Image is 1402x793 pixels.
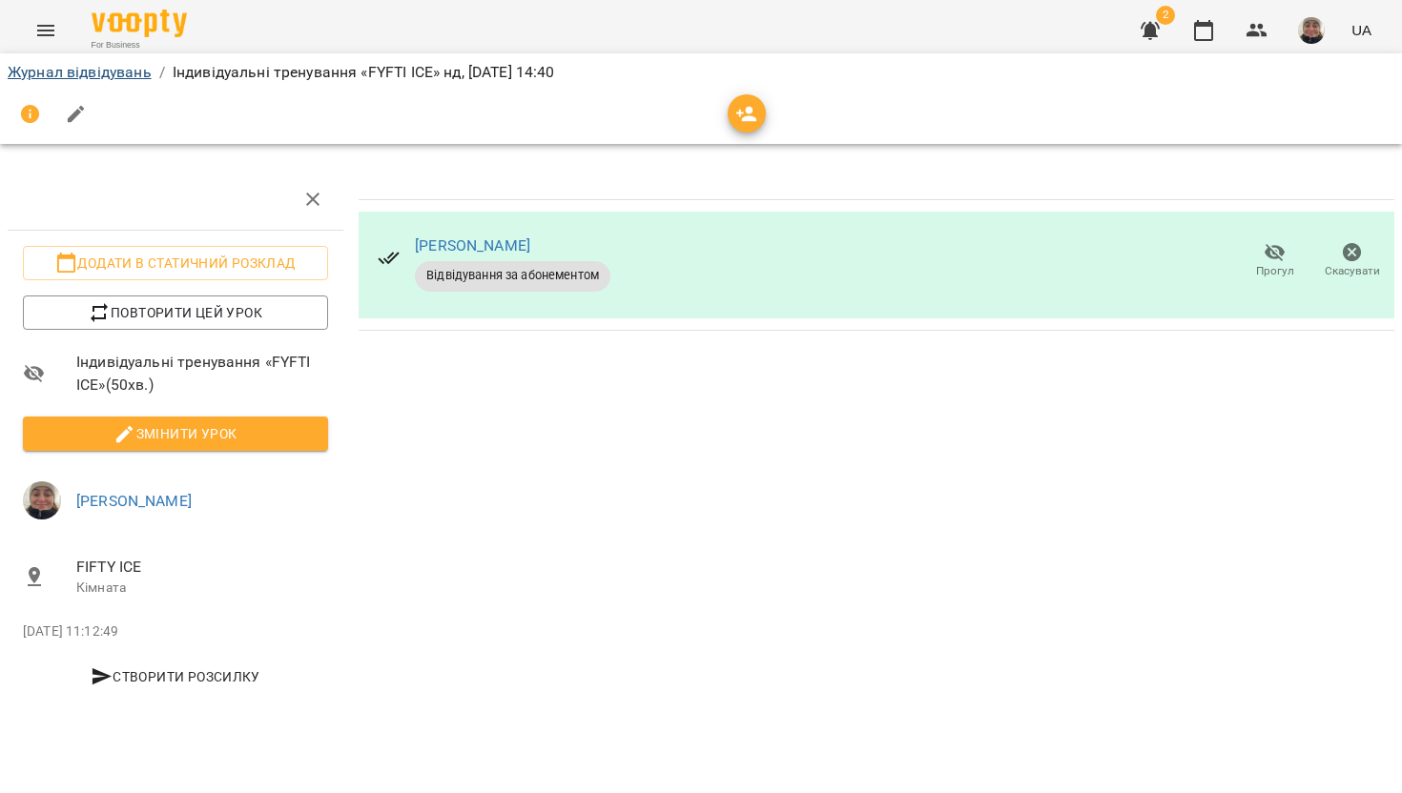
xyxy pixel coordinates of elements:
li: / [159,61,165,84]
a: [PERSON_NAME] [415,236,530,254]
span: FIFTY ICE [76,556,328,579]
button: Menu [23,8,69,53]
a: [PERSON_NAME] [76,492,192,510]
span: Створити розсилку [31,665,320,688]
span: 2 [1156,6,1175,25]
img: Voopty Logo [92,10,187,37]
button: Повторити цей урок [23,295,328,330]
span: Змінити урок [38,422,313,445]
p: Індивідуальні тренування «FYFTI ICE» нд, [DATE] 14:40 [173,61,555,84]
span: For Business [92,39,187,51]
button: Прогул [1236,234,1313,288]
span: Індивідуальні тренування «FYFTI ICE» ( 50 хв. ) [76,351,328,396]
span: Прогул [1256,263,1294,279]
span: Повторити цей урок [38,301,313,324]
button: Скасувати [1313,234,1391,288]
span: Відвідування за абонементом [415,267,610,284]
button: UA [1344,12,1379,48]
img: 4cf27c03cdb7f7912a44474f3433b006.jpeg [23,481,61,519]
span: Скасувати [1325,263,1380,279]
img: 4cf27c03cdb7f7912a44474f3433b006.jpeg [1298,17,1325,44]
span: Додати в статичний розклад [38,252,313,274]
span: UA [1351,20,1371,40]
button: Додати в статичний розклад [23,246,328,280]
nav: breadcrumb [8,61,1394,84]
p: Кімната [76,579,328,598]
button: Створити розсилку [23,660,328,694]
button: Змінити урок [23,417,328,451]
p: [DATE] 11:12:49 [23,622,328,641]
a: Журнал відвідувань [8,63,152,81]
